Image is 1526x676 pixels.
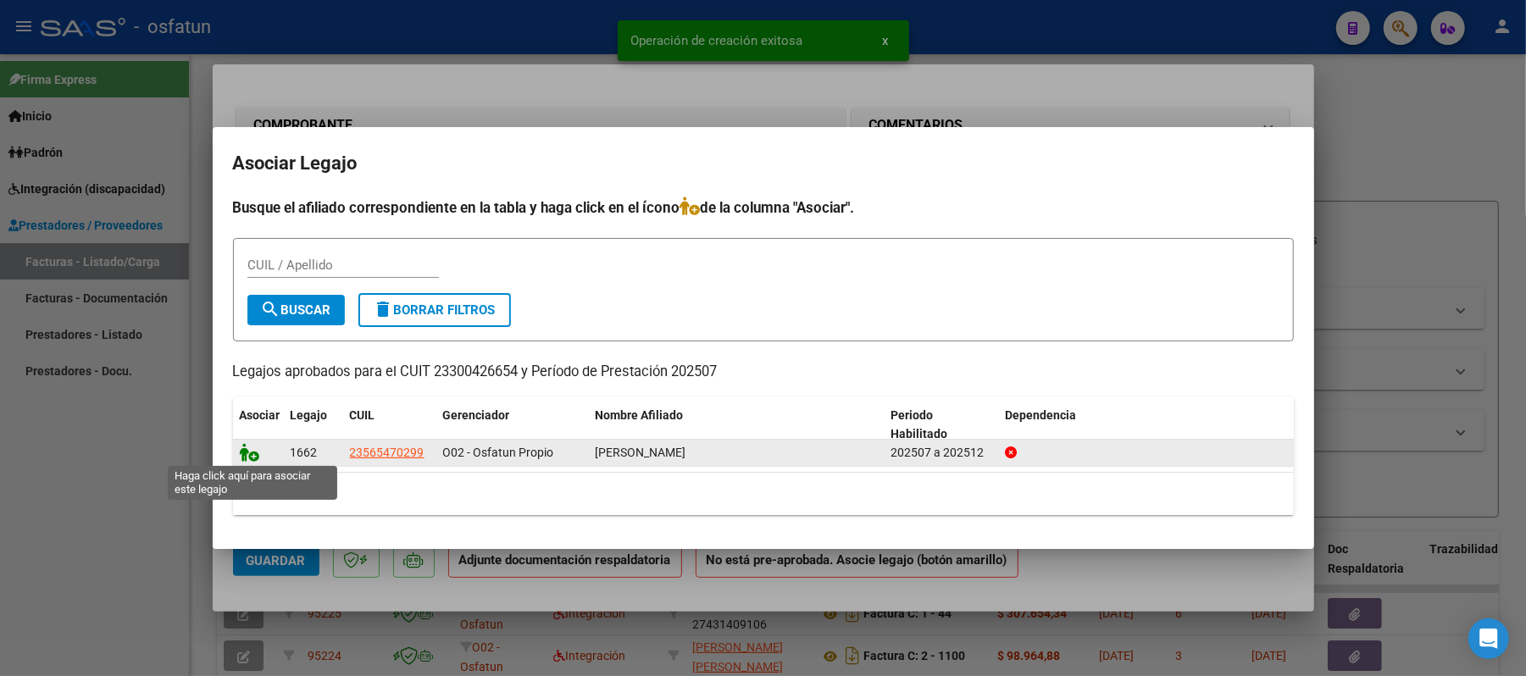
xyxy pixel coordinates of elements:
[350,446,425,459] span: 23565470299
[589,397,885,453] datatable-header-cell: Nombre Afiliado
[291,446,318,459] span: 1662
[247,295,345,325] button: Buscar
[350,408,375,422] span: CUIL
[261,302,331,318] span: Buscar
[443,408,510,422] span: Gerenciador
[998,397,1294,453] datatable-header-cell: Dependencia
[596,408,684,422] span: Nombre Afiliado
[374,299,394,319] mat-icon: delete
[240,408,280,422] span: Asociar
[358,293,511,327] button: Borrar Filtros
[233,397,284,453] datatable-header-cell: Asociar
[291,408,328,422] span: Legajo
[233,147,1294,180] h2: Asociar Legajo
[891,408,947,441] span: Periodo Habilitado
[1468,618,1509,659] div: Open Intercom Messenger
[596,446,686,459] span: MARTIN JUAN IGNACIO
[343,397,436,453] datatable-header-cell: CUIL
[436,397,589,453] datatable-header-cell: Gerenciador
[233,362,1294,383] p: Legajos aprobados para el CUIT 23300426654 y Período de Prestación 202507
[443,446,554,459] span: O02 - Osfatun Propio
[233,197,1294,219] h4: Busque el afiliado correspondiente en la tabla y haga click en el ícono de la columna "Asociar".
[284,397,343,453] datatable-header-cell: Legajo
[891,443,991,463] div: 202507 a 202512
[1005,408,1076,422] span: Dependencia
[884,397,998,453] datatable-header-cell: Periodo Habilitado
[233,473,1294,515] div: 1 registros
[374,302,496,318] span: Borrar Filtros
[261,299,281,319] mat-icon: search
